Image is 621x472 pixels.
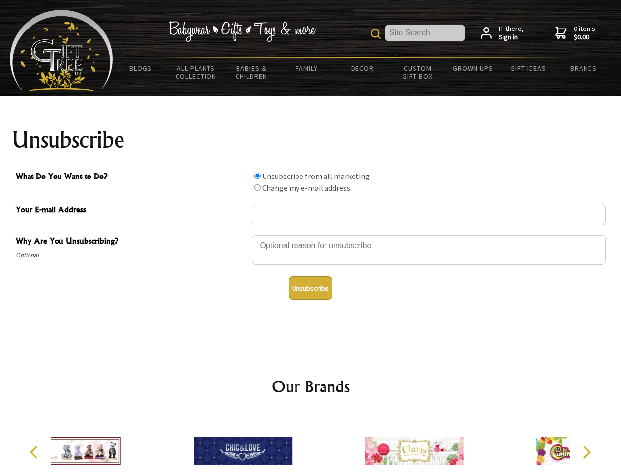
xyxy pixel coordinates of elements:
textarea: Why Are You Unsubscribing? [252,235,606,265]
img: Babyware - Gifts - Toys and more... [10,10,113,91]
span: Your E-mail Address [16,204,247,218]
span: Optional [16,249,247,261]
input: Site Search [385,25,465,41]
h1: Unsubscribe [12,128,610,151]
a: Custom Gift Box [390,58,445,87]
input: Your E-mail Address [252,204,606,225]
button: Next [575,442,597,463]
strong: $0.00 [574,33,595,42]
button: Unsubscribe [289,276,332,300]
span: Hi there, [499,25,524,42]
input: What Do You Want to Do? [254,184,261,191]
a: Hi there,Sign in [481,25,524,42]
a: 0 items$0.00 [555,25,595,42]
span: 0 items [574,24,595,42]
label: Change my e-mail address [262,183,350,193]
button: Previous [25,442,46,463]
h2: Our Brands [20,375,602,398]
strong: Sign in [499,33,524,42]
span: What Do You Want to Do? [16,170,247,184]
a: Grown Ups [445,58,501,79]
img: product search [371,29,381,39]
label: Unsubscribe from all marketing [262,171,370,181]
span: Why Are You Unsubscribing? [16,235,247,249]
a: Gift Ideas [501,58,556,79]
a: Family [279,58,335,79]
a: BLOGS [113,58,169,79]
a: Babies & Children [224,58,279,87]
a: Brands [556,58,612,79]
img: Babywear - Gifts - Toys & more [168,21,316,42]
input: What Do You Want to Do? [254,173,261,179]
a: All Plants Collection [169,58,224,87]
a: Decor [334,58,390,79]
